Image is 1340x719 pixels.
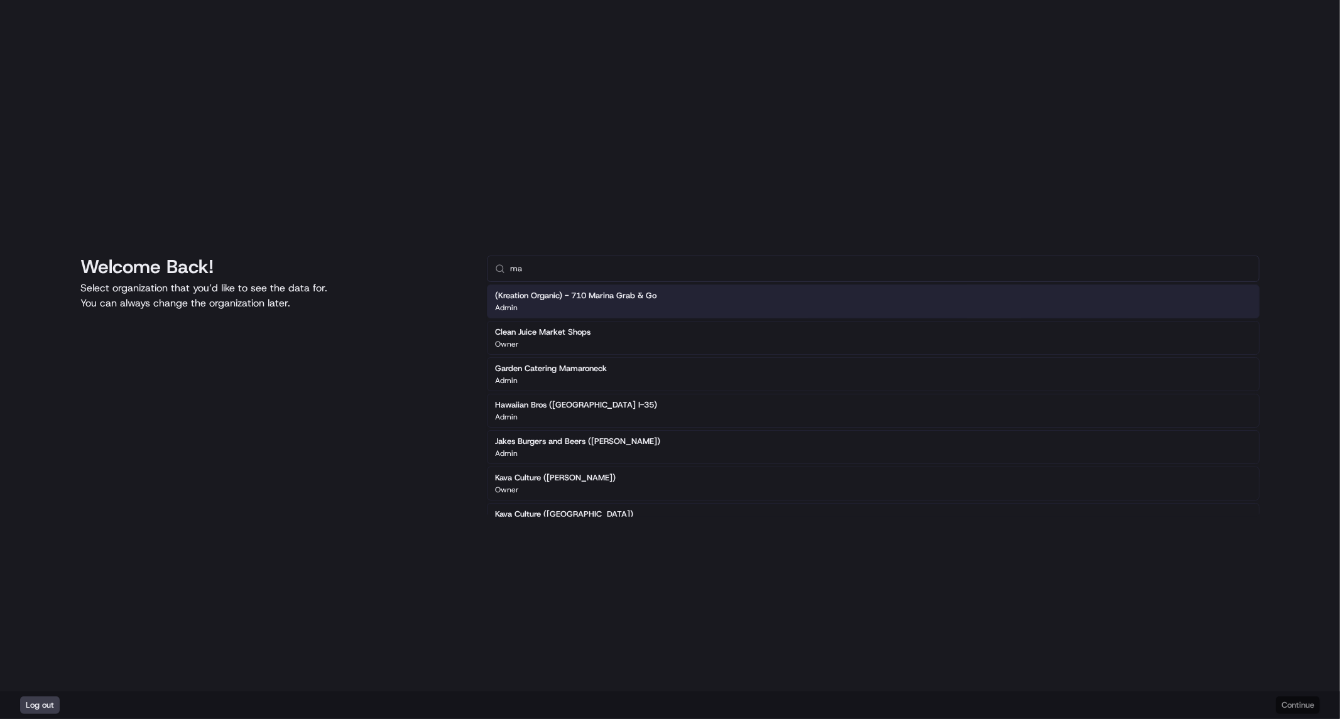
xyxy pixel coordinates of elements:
[495,290,656,301] h2: (Kreation Organic) - 710 Marina Grab & Go
[495,436,660,447] h2: Jakes Burgers and Beers ([PERSON_NAME])
[495,485,519,495] p: Owner
[495,412,518,422] p: Admin
[510,256,1251,281] input: Type to search...
[495,376,518,386] p: Admin
[495,448,518,458] p: Admin
[495,303,518,313] p: Admin
[20,696,60,714] button: Log out
[495,399,657,411] h2: Hawaiian Bros ([GEOGRAPHIC_DATA] I-35)
[495,472,616,484] h2: Kava Culture ([PERSON_NAME])
[495,327,591,338] h2: Clean Juice Market Shops
[80,256,467,278] h1: Welcome Back!
[495,363,607,374] h2: Garden Catering Mamaroneck
[80,281,467,311] p: Select organization that you’d like to see the data for. You can always change the organization l...
[495,339,519,349] p: Owner
[495,509,633,520] h2: Kava Culture ([GEOGRAPHIC_DATA])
